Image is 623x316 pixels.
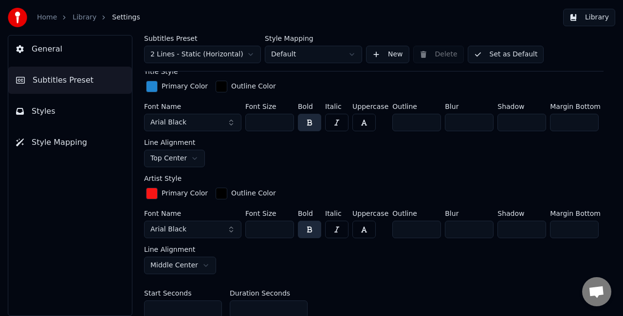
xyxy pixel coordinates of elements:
label: Margin Bottom [550,103,601,110]
img: youka [8,8,27,27]
div: Outline Color [231,82,276,91]
label: Blur [445,210,494,217]
label: Italic [325,103,348,110]
label: Shadow [497,210,546,217]
label: Shadow [497,103,546,110]
button: Outline Color [214,79,278,94]
button: Primary Color [144,186,210,201]
label: Italic [325,210,348,217]
label: Title Style [144,68,178,75]
span: Arial Black [150,225,186,234]
label: Line Alignment [144,246,216,253]
label: Blur [445,103,494,110]
div: Primary Color [162,82,208,91]
label: Font Size [245,103,294,110]
button: Style Mapping [8,129,132,156]
div: Primary Color [162,189,208,198]
button: Set as Default [468,46,544,63]
span: General [32,43,62,55]
label: Font Name [144,103,241,110]
div: Outline Color [231,189,276,198]
span: Style Mapping [32,137,87,148]
span: Arial Black [150,118,186,127]
label: Outline [392,210,441,217]
a: Library [73,13,96,22]
button: Subtitles Preset [8,67,132,94]
a: Home [37,13,57,22]
label: Subtitles Preset [144,35,261,42]
span: Styles [32,105,55,117]
label: Artist Style [144,175,182,182]
label: Font Name [144,210,241,217]
button: New [366,46,409,63]
button: Outline Color [214,186,278,201]
label: Bold [298,103,321,110]
nav: breadcrumb [37,13,140,22]
label: Uppercase [352,103,388,110]
label: Uppercase [352,210,388,217]
label: Start Seconds [144,290,191,297]
label: Bold [298,210,321,217]
label: Outline [392,103,441,110]
label: Style Mapping [265,35,362,42]
label: Font Size [245,210,294,217]
button: Primary Color [144,79,210,94]
span: Settings [112,13,140,22]
span: Subtitles Preset [33,74,93,86]
label: Duration Seconds [230,290,290,297]
button: Styles [8,98,132,125]
label: Line Alignment [144,139,205,146]
button: General [8,35,132,63]
label: Margin Bottom [550,210,601,217]
button: Library [563,9,615,26]
div: Open chat [582,277,611,306]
